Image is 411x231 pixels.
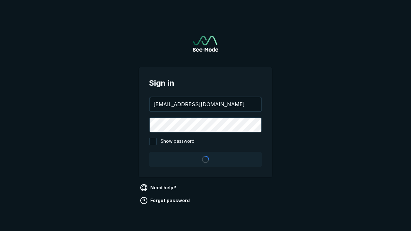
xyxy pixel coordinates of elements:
a: Forgot password [139,195,192,206]
img: See-Mode Logo [193,36,218,52]
a: Go to sign in [193,36,218,52]
a: Need help? [139,183,179,193]
span: Sign in [149,77,262,89]
span: Show password [161,138,195,145]
input: your@email.com [150,97,261,111]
